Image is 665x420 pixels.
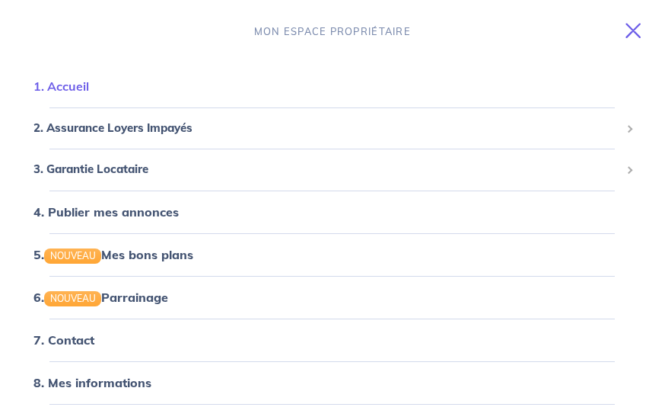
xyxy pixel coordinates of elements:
[33,290,169,305] a: 6.NOUVEAUParrainage
[18,239,647,270] div: 5.NOUVEAUMes bons plans
[18,367,647,398] div: 8. Mes informations
[18,197,647,227] div: 4. Publier mes annonces
[18,114,647,143] div: 2. Assurance Loyers Impayés
[33,79,89,94] a: 1. Accueil
[33,120,620,137] span: 2. Assurance Loyers Impayés
[33,332,94,348] a: 7. Contact
[33,247,194,262] a: 5.NOUVEAUMes bons plans
[33,204,179,220] a: 4. Publier mes annonces
[33,375,151,390] a: 8. Mes informations
[18,71,647,101] div: 1. Accueil
[607,11,665,50] button: Toggle navigation
[254,24,411,39] p: MON ESPACE PROPRIÉTAIRE
[18,155,647,184] div: 3. Garantie Locataire
[33,161,620,178] span: 3. Garantie Locataire
[18,325,647,355] div: 7. Contact
[18,282,647,313] div: 6.NOUVEAUParrainage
